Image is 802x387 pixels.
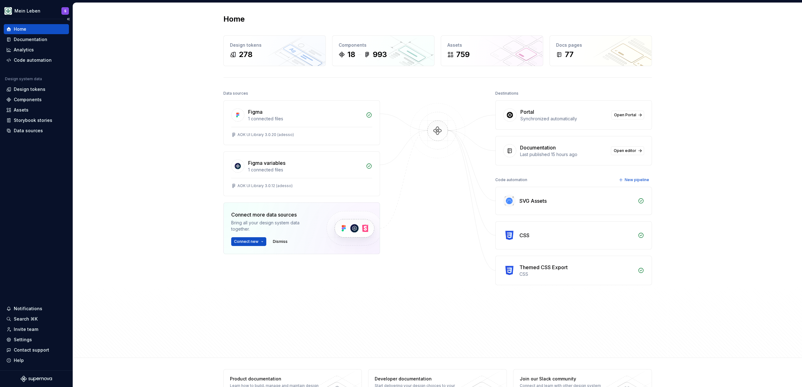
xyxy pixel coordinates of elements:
[14,8,40,14] div: Mein Leben
[14,97,42,103] div: Components
[270,237,290,246] button: Dismiss
[441,35,543,66] a: Assets759
[4,355,69,365] button: Help
[565,50,574,60] div: 77
[4,115,69,125] a: Storybook stories
[4,345,69,355] button: Contact support
[614,112,636,118] span: Open Portal
[64,15,73,24] button: Collapse sidebar
[4,24,69,34] a: Home
[611,111,644,119] a: Open Portal
[4,335,69,345] a: Settings
[223,35,326,66] a: Design tokens278
[495,175,527,184] div: Code automation
[14,47,34,53] div: Analytics
[248,108,263,116] div: Figma
[520,144,556,151] div: Documentation
[549,35,652,66] a: Docs pages77
[520,376,611,382] div: Join our Slack community
[4,304,69,314] button: Notifications
[519,197,547,205] div: SVG Assets
[519,264,568,271] div: Themed CSS Export
[495,89,518,98] div: Destinations
[14,107,29,113] div: Assets
[14,306,42,312] div: Notifications
[273,239,288,244] span: Dismiss
[347,50,355,60] div: 18
[5,76,42,81] div: Design system data
[611,146,644,155] a: Open editor
[614,148,636,153] span: Open editor
[239,50,253,60] div: 278
[231,211,316,218] div: Connect more data sources
[14,26,26,32] div: Home
[520,151,607,158] div: Last published 15 hours ago
[519,232,529,239] div: CSS
[4,324,69,334] a: Invite team
[14,86,45,92] div: Design tokens
[248,159,285,167] div: Figma variables
[230,376,321,382] div: Product documentation
[248,167,362,173] div: 1 connected files
[223,14,245,24] h2: Home
[4,45,69,55] a: Analytics
[248,116,362,122] div: 1 connected files
[231,237,266,246] button: Connect new
[375,376,466,382] div: Developer documentation
[237,132,294,137] div: AOK UI Library 3.0.20 (adesso)
[14,36,47,43] div: Documentation
[234,239,258,244] span: Connect new
[223,100,380,145] a: Figma1 connected filesAOK UI Library 3.0.20 (adesso)
[223,151,380,196] a: Figma variables1 connected filesAOK UI Library 3.0.12 (adesso)
[4,314,69,324] button: Search ⌘K
[14,117,52,123] div: Storybook stories
[556,42,645,48] div: Docs pages
[617,175,652,184] button: New pipeline
[237,183,293,188] div: AOK UI Library 3.0.12 (adesso)
[4,7,12,15] img: df5db9ef-aba0-4771-bf51-9763b7497661.png
[4,55,69,65] a: Code automation
[373,50,387,60] div: 993
[332,35,435,66] a: Components18993
[64,8,66,13] div: S
[14,57,52,63] div: Code automation
[520,108,534,116] div: Portal
[231,220,316,232] div: Bring all your design system data together.
[14,347,49,353] div: Contact support
[456,50,470,60] div: 759
[4,105,69,115] a: Assets
[447,42,537,48] div: Assets
[1,4,71,18] button: Mein LebenS
[14,357,24,363] div: Help
[14,337,32,343] div: Settings
[14,316,38,322] div: Search ⌘K
[520,116,607,122] div: Synchronized automatically
[21,376,52,382] svg: Supernova Logo
[339,42,428,48] div: Components
[4,84,69,94] a: Design tokens
[14,128,43,134] div: Data sources
[519,271,634,277] div: CSS
[223,89,248,98] div: Data sources
[4,95,69,105] a: Components
[230,42,319,48] div: Design tokens
[625,177,649,182] span: New pipeline
[14,326,38,332] div: Invite team
[4,126,69,136] a: Data sources
[4,34,69,44] a: Documentation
